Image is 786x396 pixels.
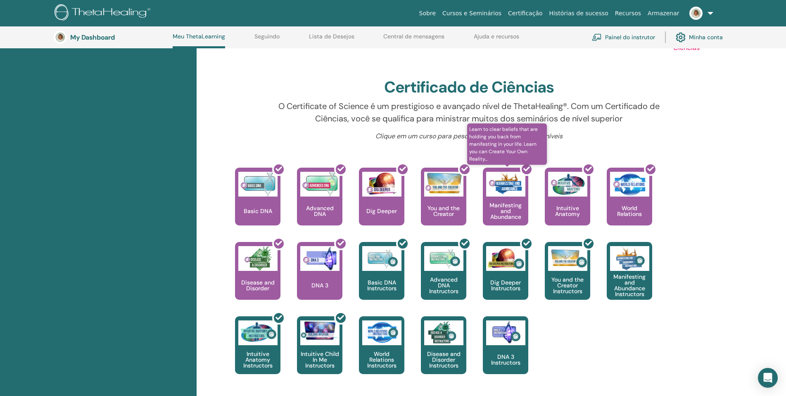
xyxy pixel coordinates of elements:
[362,172,401,197] img: Dig Deeper
[758,368,778,388] div: Open Intercom Messenger
[272,100,666,125] p: O Certificate of Science é um prestigioso e avançado nível de ThetaHealing®. Com um Certificado d...
[607,242,652,316] a: Manifesting and Abundance Instructors Manifesting and Abundance Instructors
[439,6,505,21] a: Cursos e Seminários
[676,28,723,46] a: Minha conta
[235,168,280,242] a: Basic DNA Basic DNA
[359,280,404,291] p: Basic DNA Instructors
[483,280,528,291] p: Dig Deeper Instructors
[545,242,590,316] a: You and the Creator Instructors You and the Creator Instructors
[238,320,278,345] img: Intuitive Anatomy Instructors
[548,172,587,197] img: Intuitive Anatomy
[483,354,528,365] p: DNA 3 Instructors
[421,168,466,242] a: You and the Creator You and the Creator
[300,246,340,271] img: DNA 3
[474,33,519,46] a: Ajuda e recursos
[424,172,463,194] img: You and the Creator
[548,246,587,271] img: You and the Creator Instructors
[297,205,342,217] p: Advanced DNA
[238,172,278,197] img: Basic DNA
[607,274,652,297] p: Manifesting and Abundance Instructors
[483,202,528,220] p: Manifesting and Abundance
[424,246,463,271] img: Advanced DNA Instructors
[524,31,559,66] p: Mestre
[546,6,612,21] a: Histórias de sucesso
[297,316,342,391] a: Intuitive Child In Me Instructors Intuitive Child In Me Instructors
[689,7,703,20] img: default.jpg
[545,168,590,242] a: Intuitive Anatomy Intuitive Anatomy
[486,172,525,197] img: Manifesting and Abundance
[363,208,400,214] p: Dig Deeper
[235,280,280,291] p: Disease and Disorder
[416,6,439,21] a: Sobre
[592,28,655,46] a: Painel do instrutor
[607,168,652,242] a: World Relations World Relations
[272,131,666,141] p: Clique em um curso para pesquisar os seminários disponíveis
[421,277,466,294] p: Advanced DNA Instructors
[545,205,590,217] p: Intuitive Anatomy
[424,320,463,345] img: Disease and Disorder Instructors
[55,4,153,23] img: logo.png
[300,320,340,341] img: Intuitive Child In Me Instructors
[70,33,153,41] h3: My Dashboard
[384,78,554,97] h2: Certificado de Ciências
[545,277,590,294] p: You and the Creator Instructors
[235,242,280,316] a: Disease and Disorder Disease and Disorder
[234,31,269,66] p: Praticante
[610,172,649,197] img: World Relations
[592,33,602,41] img: chalkboard-teacher.svg
[486,246,525,271] img: Dig Deeper Instructors
[383,33,444,46] a: Central de mensagens
[300,172,340,197] img: Advanced DNA
[467,123,547,165] span: Learn to clear beliefs that are holding you back from manifesting in your life. Learn you can Cre...
[421,316,466,391] a: Disease and Disorder Instructors Disease and Disorder Instructors
[421,205,466,217] p: You and the Creator
[610,246,649,271] img: Manifesting and Abundance Instructors
[362,320,401,345] img: World Relations Instructors
[669,31,704,66] p: Certificado de Ciências
[235,351,280,368] p: Intuitive Anatomy Instructors
[238,246,278,271] img: Disease and Disorder
[483,168,528,242] a: Learn to clear beliefs that are holding you back from manifesting in your life. Learn you can Cre...
[644,6,682,21] a: Armazenar
[421,351,466,368] p: Disease and Disorder Instructors
[612,6,644,21] a: Recursos
[359,168,404,242] a: Dig Deeper Dig Deeper
[607,205,652,217] p: World Relations
[254,33,280,46] a: Seguindo
[362,246,401,271] img: Basic DNA Instructors
[483,316,528,391] a: DNA 3 Instructors DNA 3 Instructors
[235,316,280,391] a: Intuitive Anatomy Instructors Intuitive Anatomy Instructors
[379,31,414,66] p: Instrutor
[297,168,342,242] a: Advanced DNA Advanced DNA
[359,316,404,391] a: World Relations Instructors World Relations Instructors
[676,30,686,44] img: cog.svg
[421,242,466,316] a: Advanced DNA Instructors Advanced DNA Instructors
[486,320,525,345] img: DNA 3 Instructors
[54,31,67,44] img: default.jpg
[483,242,528,316] a: Dig Deeper Instructors Dig Deeper Instructors
[309,33,354,46] a: Lista de Desejos
[173,33,225,48] a: Meu ThetaLearning
[359,242,404,316] a: Basic DNA Instructors Basic DNA Instructors
[359,351,404,368] p: World Relations Instructors
[297,242,342,316] a: DNA 3 DNA 3
[505,6,546,21] a: Certificação
[297,351,342,368] p: Intuitive Child In Me Instructors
